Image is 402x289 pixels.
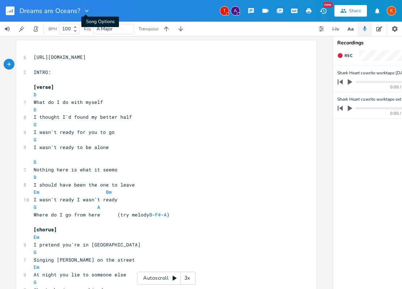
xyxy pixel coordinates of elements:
button: Rec [334,50,355,61]
span: Em [34,234,39,240]
span: F# [155,211,161,218]
span: D [34,91,37,98]
span: A [164,211,167,218]
span: G [34,249,37,255]
span: G [34,204,37,210]
div: BPM [48,27,57,31]
span: A Major [97,26,113,32]
span: I wasn't ready I wasn't ready [34,196,117,203]
span: I pretend you're in [GEOGRAPHIC_DATA] [34,241,141,248]
button: Share [334,5,367,17]
div: Transpose [138,27,158,31]
button: K [387,3,396,19]
span: G [34,136,37,143]
span: D [34,159,37,165]
span: D [34,106,37,113]
span: INTRO: [34,69,51,75]
div: Autoscroll [137,272,196,285]
span: A [97,204,100,210]
span: [verse] [34,84,54,90]
div: Key [84,27,91,31]
span: Rec [345,53,352,58]
span: G [34,121,37,128]
div: alliemoss [231,6,240,16]
div: Share [349,8,361,14]
span: B [149,211,152,218]
span: Bm [106,189,112,195]
div: Teresa Chandler [220,6,229,16]
span: Singing [PERSON_NAME] on the street [34,257,135,263]
span: D [34,174,37,180]
span: What do I do with myself [34,99,103,105]
span: [chorus] [34,226,57,233]
span: I should have been the one to leave [34,181,135,188]
span: Where do I go from here (try melody - - ) [34,211,170,218]
button: Song Options [83,7,90,14]
div: 3x [181,272,194,285]
span: G [34,279,37,285]
span: Nothing here is what it seems [34,166,117,173]
span: Em [34,264,39,270]
span: At night you lie to someone else [34,271,126,278]
div: Karen Pentland [387,6,396,16]
span: I wasn't ready to be alone [34,144,109,150]
button: New [316,4,330,17]
div: New [323,2,333,8]
span: [URL][DOMAIN_NAME] [34,54,86,60]
span: I wasn't ready for you to go [34,129,115,135]
span: Dreams are Oceans? [20,8,80,14]
span: I thought I'd found my better half [34,114,132,120]
span: Em [34,189,39,195]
